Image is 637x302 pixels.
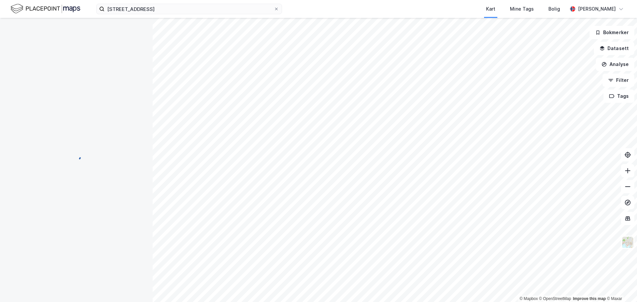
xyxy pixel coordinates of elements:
[604,270,637,302] div: Kontrollprogram for chat
[604,270,637,302] iframe: Chat Widget
[590,26,634,39] button: Bokmerker
[539,296,571,301] a: OpenStreetMap
[486,5,495,13] div: Kart
[621,236,634,249] img: Z
[594,42,634,55] button: Datasett
[548,5,560,13] div: Bolig
[11,3,80,15] img: logo.f888ab2527a4732fd821a326f86c7f29.svg
[602,74,634,87] button: Filter
[596,58,634,71] button: Analyse
[603,90,634,103] button: Tags
[573,296,606,301] a: Improve this map
[520,296,538,301] a: Mapbox
[578,5,616,13] div: [PERSON_NAME]
[105,4,274,14] input: Søk på adresse, matrikkel, gårdeiere, leietakere eller personer
[71,151,82,161] img: spinner.a6d8c91a73a9ac5275cf975e30b51cfb.svg
[510,5,534,13] div: Mine Tags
